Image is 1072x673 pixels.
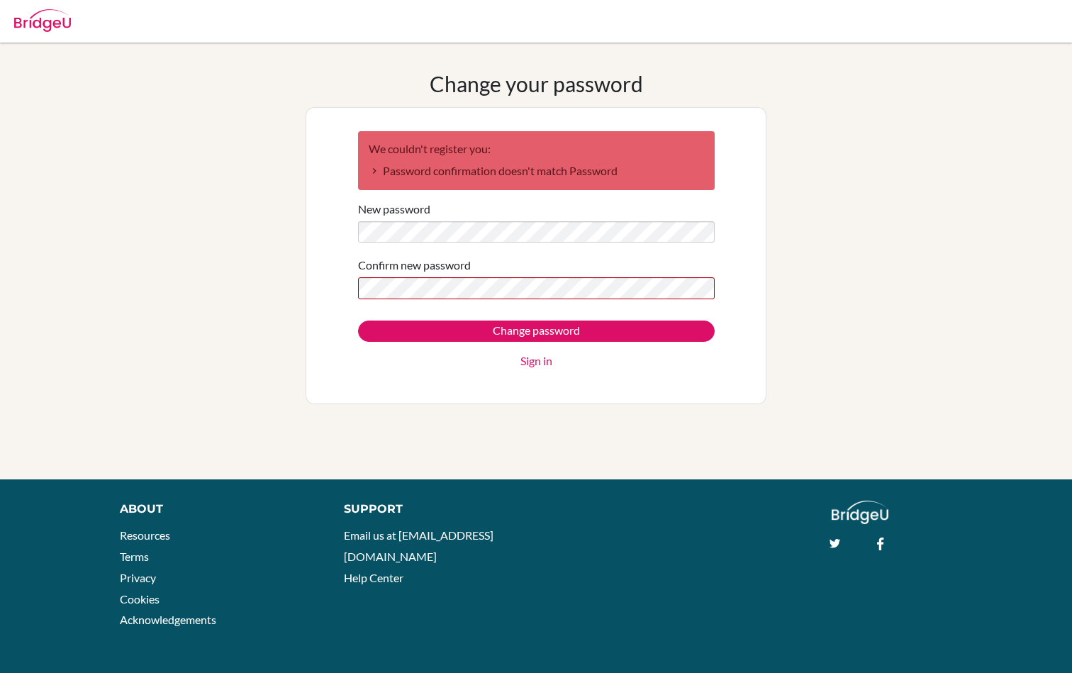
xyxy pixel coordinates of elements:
div: About [120,501,312,518]
a: Sign in [520,352,552,369]
img: logo_white@2x-f4f0deed5e89b7ecb1c2cc34c3e3d731f90f0f143d5ea2071677605dd97b5244.png [832,501,889,524]
input: Change password [358,321,715,342]
a: Acknowledgements [120,613,216,626]
h1: Change your password [430,71,643,96]
label: Confirm new password [358,257,471,274]
h2: We couldn't register you: [369,142,704,155]
a: Resources [120,528,170,542]
div: Support [344,501,521,518]
a: Terms [120,550,149,563]
label: New password [358,201,430,218]
li: Password confirmation doesn't match Password [369,162,704,179]
a: Email us at [EMAIL_ADDRESS][DOMAIN_NAME] [344,528,493,563]
a: Help Center [344,571,403,584]
a: Cookies [120,592,160,606]
a: Privacy [120,571,156,584]
img: Bridge-U [14,9,71,32]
